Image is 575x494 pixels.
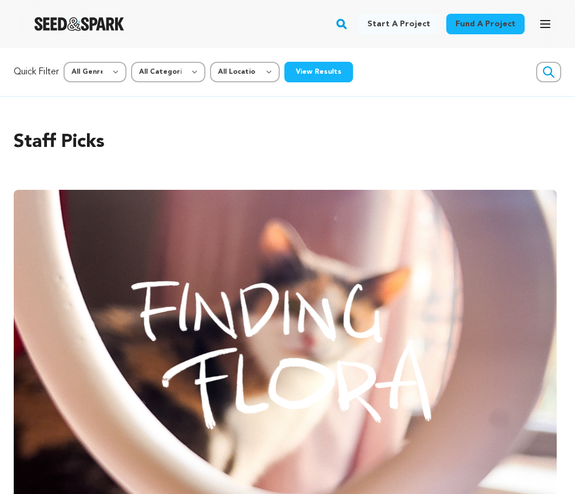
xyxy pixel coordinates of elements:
a: Seed&Spark Homepage [34,17,124,31]
img: Seed&Spark Logo Dark Mode [34,17,124,31]
button: View Results [284,62,353,82]
a: Fund a project [446,14,525,34]
a: Start a project [358,14,439,34]
h2: Staff Picks [14,129,561,156]
p: Quick Filter [14,65,59,79]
